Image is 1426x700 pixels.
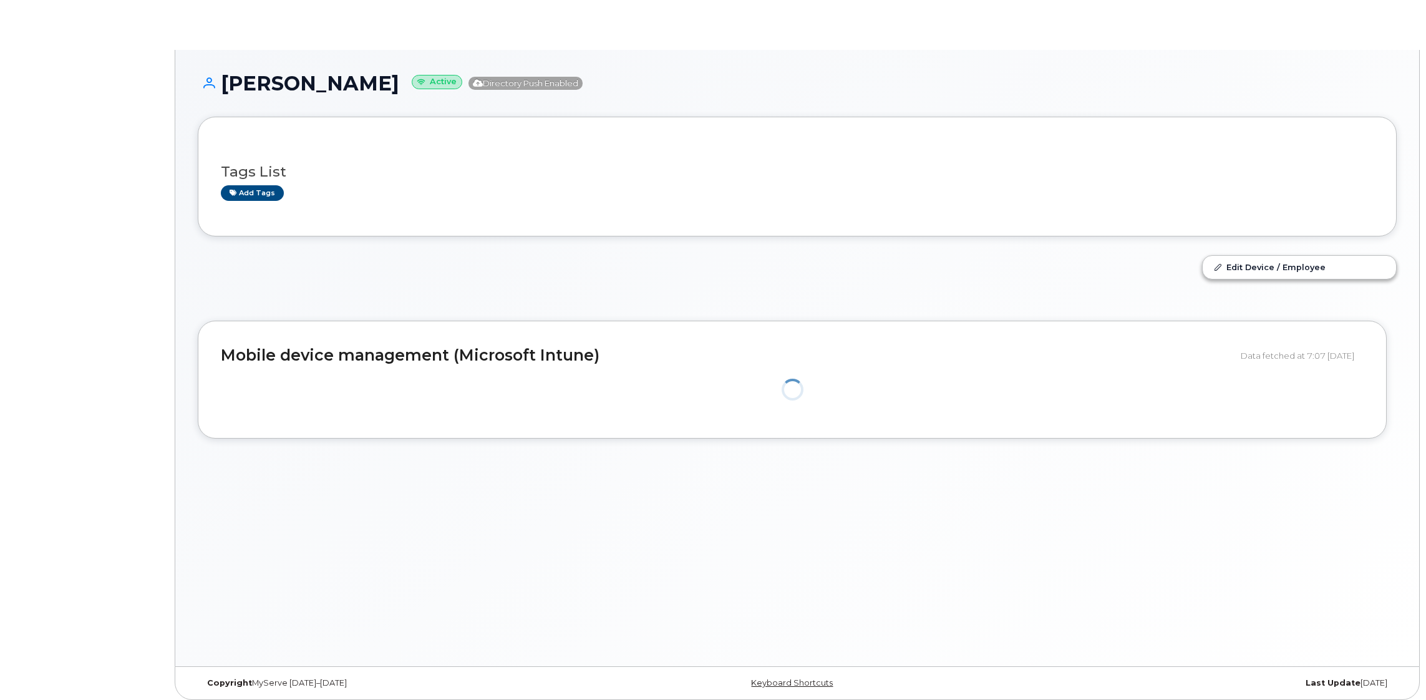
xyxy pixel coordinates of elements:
[221,164,1374,180] h3: Tags List
[468,77,583,90] span: Directory Push Enabled
[207,678,252,688] strong: Copyright
[221,185,284,201] a: Add tags
[751,678,833,688] a: Keyboard Shortcuts
[221,347,1231,364] h2: Mobile device management (Microsoft Intune)
[1203,256,1396,278] a: Edit Device / Employee
[198,72,1397,94] h1: [PERSON_NAME]
[1241,344,1364,367] div: Data fetched at 7:07 [DATE]
[997,678,1397,688] div: [DATE]
[412,75,462,89] small: Active
[198,678,598,688] div: MyServe [DATE]–[DATE]
[1306,678,1361,688] strong: Last Update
